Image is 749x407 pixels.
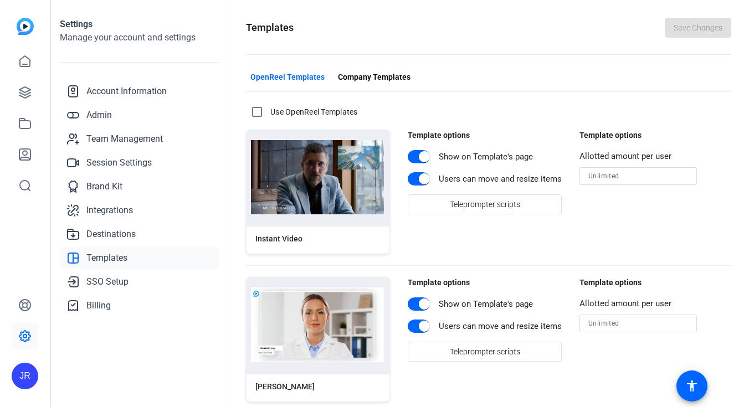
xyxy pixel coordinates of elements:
[12,363,38,389] div: JR
[86,156,152,169] span: Session Settings
[588,169,688,183] input: Unlimited
[60,104,219,126] a: Admin
[588,317,688,330] input: Unlimited
[439,298,533,311] div: Show on Template's page
[60,271,219,293] a: SSO Setup
[60,18,219,31] h1: Settings
[60,199,219,221] a: Integrations
[334,67,415,87] button: Company Templates
[60,247,219,269] a: Templates
[338,71,411,83] span: Company Templates
[439,151,533,163] div: Show on Template's page
[255,381,315,393] div: [PERSON_NAME]
[579,297,697,310] div: Allotted amount per user
[685,379,699,393] mat-icon: accessibility
[408,130,562,141] div: Template options
[268,106,358,117] label: Use OpenReel Templates
[251,140,384,214] img: Template image
[579,150,697,163] div: Allotted amount per user
[60,152,219,174] a: Session Settings
[86,85,167,98] span: Account Information
[86,132,163,146] span: Team Management
[86,204,133,217] span: Integrations
[60,31,219,44] h2: Manage your account and settings
[60,295,219,317] a: Billing
[246,20,294,35] h1: Templates
[86,251,127,265] span: Templates
[579,130,697,141] div: Template options
[60,223,219,245] a: Destinations
[255,233,302,245] div: Instant Video
[86,275,129,288] span: SSO Setup
[579,277,697,288] div: Template options
[450,341,520,362] span: Teleprompter scripts
[450,194,520,215] span: Teleprompter scripts
[86,228,136,241] span: Destinations
[17,18,34,35] img: blue-gradient.svg
[408,342,562,362] button: Teleprompter scripts
[439,173,562,186] div: Users can move and resize items
[60,128,219,150] a: Team Management
[408,194,562,214] button: Teleprompter scripts
[86,180,122,193] span: Brand Kit
[250,71,325,83] span: OpenReel Templates
[86,299,111,312] span: Billing
[86,109,112,122] span: Admin
[60,176,219,198] a: Brand Kit
[251,287,384,362] img: Template image
[408,277,562,288] div: Template options
[60,80,219,102] a: Account Information
[246,67,329,87] button: OpenReel Templates
[439,320,562,333] div: Users can move and resize items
